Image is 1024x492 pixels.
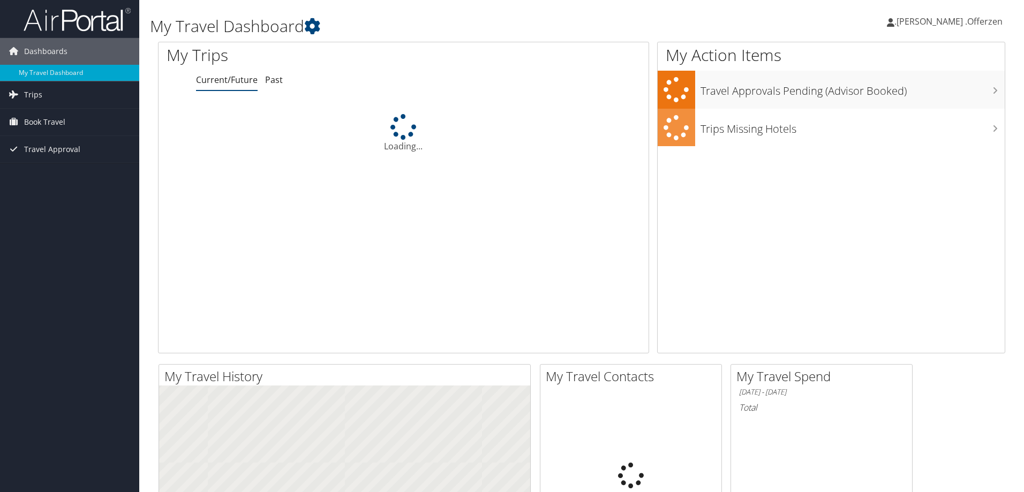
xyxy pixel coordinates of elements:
h2: My Travel Spend [736,367,912,385]
h6: [DATE] - [DATE] [739,387,904,397]
span: .[PERSON_NAME] .Offerzen [894,16,1003,27]
h1: My Travel Dashboard [150,15,726,37]
h1: My Trips [167,44,436,66]
div: Loading... [159,114,649,153]
a: Trips Missing Hotels [658,109,1005,147]
h3: Travel Approvals Pending (Advisor Booked) [701,78,1005,99]
h2: My Travel History [164,367,530,385]
a: .[PERSON_NAME] .Offerzen [887,5,1013,37]
h3: Trips Missing Hotels [701,116,1005,137]
span: Trips [24,81,42,108]
a: Current/Future [196,74,258,86]
span: Book Travel [24,109,65,135]
a: Travel Approvals Pending (Advisor Booked) [658,71,1005,109]
h2: My Travel Contacts [546,367,721,385]
span: Travel Approval [24,136,80,163]
h1: My Action Items [658,44,1005,66]
h6: Total [739,402,904,413]
img: airportal-logo.png [24,7,131,32]
span: Dashboards [24,38,67,65]
a: Past [265,74,283,86]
